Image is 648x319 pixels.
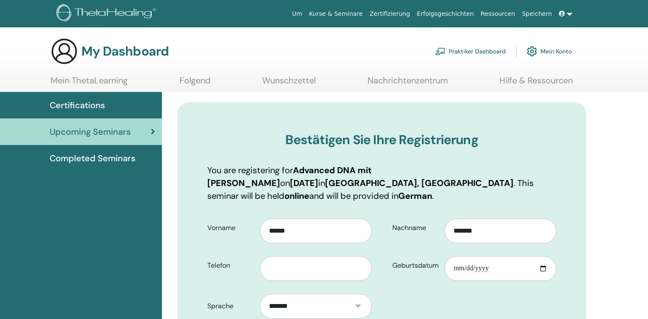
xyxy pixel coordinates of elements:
b: [GEOGRAPHIC_DATA], [GEOGRAPHIC_DATA] [325,177,514,189]
a: Nachrichtenzentrum [367,75,448,92]
a: Um [289,6,306,22]
h3: Bestätigen Sie Ihre Registrierung [207,132,556,148]
b: [DATE] [290,177,318,189]
p: You are registering for on in . This seminar will be held and will be provided in . [207,164,556,202]
img: generic-user-icon.jpg [51,38,78,65]
img: chalkboard-teacher.svg [435,47,445,55]
span: Completed Seminars [50,152,135,165]
a: Speichern [519,6,555,22]
label: Vorname [201,220,260,236]
label: Geburtsdatum [386,257,445,274]
a: Praktiker Dashboard [435,42,506,61]
a: Wunschzettel [262,75,316,92]
img: logo.png [57,4,159,24]
a: Ressourcen [477,6,518,22]
img: cog.svg [527,44,537,59]
a: Mein ThetaLearning [51,75,128,92]
a: Zertifizierung [366,6,413,22]
a: Mein Konto [527,42,572,61]
label: Telefon [201,257,260,274]
b: online [284,190,309,201]
a: Folgend [179,75,211,92]
b: German [398,190,432,201]
span: Upcoming Seminars [50,125,131,138]
h3: My Dashboard [81,44,169,59]
label: Sprache [201,298,260,314]
span: Certifications [50,99,105,112]
label: Nachname [386,220,445,236]
a: Kurse & Seminare [306,6,366,22]
a: Hilfe & Ressourcen [499,75,573,92]
a: Erfolgsgeschichten [413,6,477,22]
